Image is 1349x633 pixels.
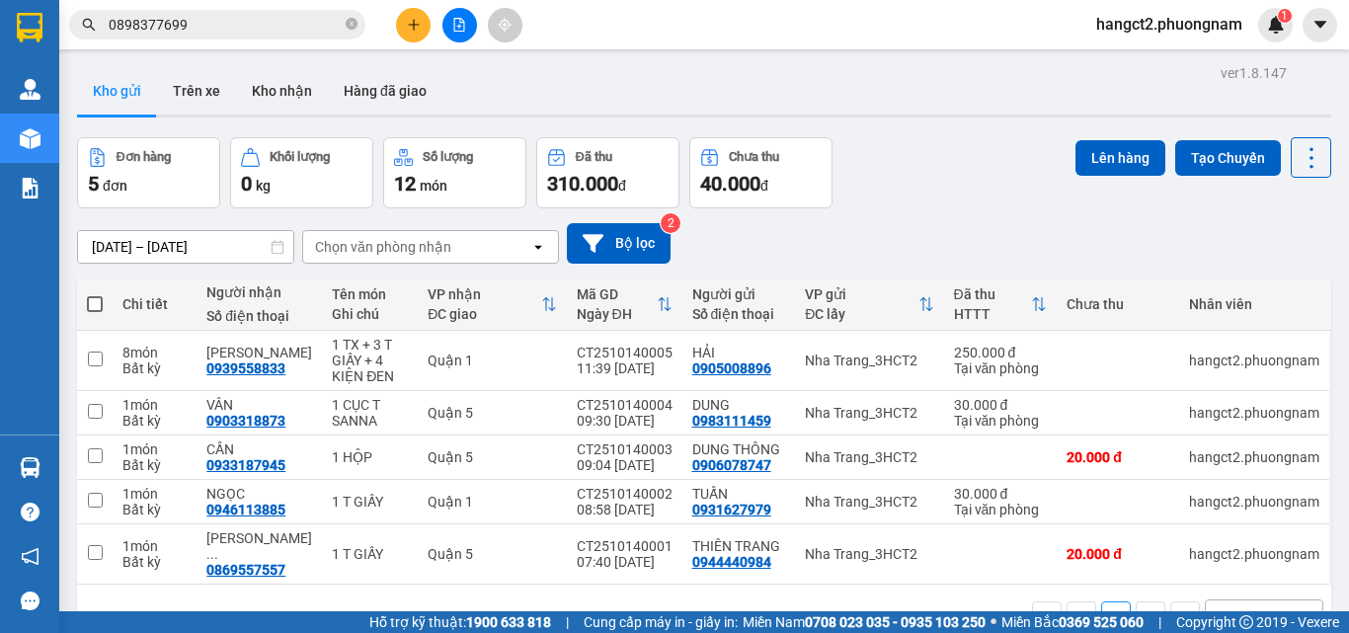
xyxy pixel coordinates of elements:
[1189,449,1319,465] div: hangct2.phuongnam
[332,449,408,465] div: 1 HỘP
[206,345,312,360] div: THANH THẢO
[206,441,312,457] div: CẦN
[1067,546,1169,562] div: 20.000 đ
[692,502,771,517] div: 0931627979
[577,457,673,473] div: 09:04 [DATE]
[577,502,673,517] div: 08:58 [DATE]
[743,611,986,633] span: Miền Nam
[122,296,187,312] div: Chi tiết
[692,413,771,429] div: 0983111459
[428,494,556,510] div: Quận 1
[332,337,408,384] div: 1 TX + 3 T GIẤY + 4 KIỆN ĐEN
[77,67,157,115] button: Kho gửi
[530,239,546,255] svg: open
[805,405,933,421] div: Nha Trang_3HCT2
[157,67,236,115] button: Trên xe
[760,178,768,194] span: đ
[954,360,1048,376] div: Tại văn phòng
[805,494,933,510] div: Nha Trang_3HCT2
[109,14,342,36] input: Tìm tên, số ĐT hoặc mã đơn
[954,486,1048,502] div: 30.000 đ
[20,79,40,100] img: warehouse-icon
[805,306,917,322] div: ĐC lấy
[332,286,408,302] div: Tên món
[206,360,285,376] div: 0939558833
[206,284,312,300] div: Người nhận
[954,306,1032,322] div: HTTT
[795,278,943,331] th: Toggle SortBy
[428,546,556,562] div: Quận 5
[332,546,408,562] div: 1 T GIẤY
[1189,353,1319,368] div: hangct2.phuongnam
[122,554,187,570] div: Bất kỳ
[944,278,1058,331] th: Toggle SortBy
[692,345,786,360] div: HẢI
[805,449,933,465] div: Nha Trang_3HCT2
[1281,9,1288,23] span: 1
[206,562,285,578] div: 0869557557
[577,538,673,554] div: CT2510140001
[1189,296,1319,312] div: Nhân viên
[315,237,451,257] div: Chọn văn phòng nhận
[122,397,187,413] div: 1 món
[452,18,466,32] span: file-add
[567,223,671,264] button: Bộ lọc
[1189,494,1319,510] div: hangct2.phuongnam
[577,306,657,322] div: Ngày ĐH
[230,137,373,208] button: Khối lượng0kg
[346,18,357,30] span: close-circle
[1075,140,1165,176] button: Lên hàng
[418,278,566,331] th: Toggle SortBy
[332,397,408,429] div: 1 CỤC T SANNA
[117,150,171,164] div: Đơn hàng
[383,137,526,208] button: Số lượng12món
[805,286,917,302] div: VP gửi
[122,538,187,554] div: 1 món
[20,128,40,149] img: warehouse-icon
[577,554,673,570] div: 07:40 [DATE]
[466,614,551,630] strong: 1900 633 818
[689,137,833,208] button: Chưa thu40.000đ
[1311,16,1329,34] span: caret-down
[729,150,779,164] div: Chưa thu
[488,8,522,42] button: aim
[1303,8,1337,42] button: caret-down
[428,405,556,421] div: Quận 5
[1278,9,1292,23] sup: 1
[576,150,612,164] div: Đã thu
[618,178,626,194] span: đ
[206,486,312,502] div: NGỌC
[103,178,127,194] span: đơn
[122,486,187,502] div: 1 món
[420,178,447,194] span: món
[332,306,408,322] div: Ghi chú
[20,178,40,198] img: solution-icon
[206,308,312,324] div: Số điện thoại
[428,449,556,465] div: Quận 5
[805,614,986,630] strong: 0708 023 035 - 0935 103 250
[122,413,187,429] div: Bất kỳ
[700,172,760,196] span: 40.000
[270,150,330,164] div: Khối lượng
[332,494,408,510] div: 1 T GIẤY
[122,457,187,473] div: Bất kỳ
[88,172,99,196] span: 5
[577,345,673,360] div: CT2510140005
[236,67,328,115] button: Kho nhận
[1239,615,1253,629] span: copyright
[1218,606,1279,626] div: 10 / trang
[1175,140,1281,176] button: Tạo Chuyến
[122,345,187,360] div: 8 món
[1001,611,1144,633] span: Miền Bắc
[692,306,786,322] div: Số điện thoại
[692,486,786,502] div: TUẤN
[256,178,271,194] span: kg
[407,18,421,32] span: plus
[428,306,540,322] div: ĐC giao
[577,486,673,502] div: CT2510140002
[1059,614,1144,630] strong: 0369 525 060
[82,18,96,32] span: search
[394,172,416,196] span: 12
[122,360,187,376] div: Bất kỳ
[567,278,682,331] th: Toggle SortBy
